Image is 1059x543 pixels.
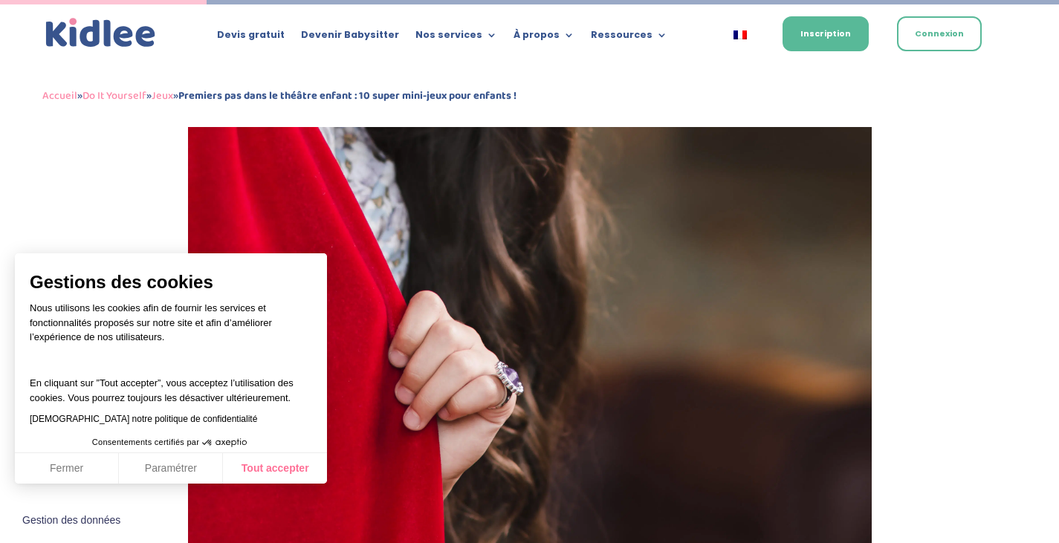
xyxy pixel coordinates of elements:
a: Devenir Babysitter [301,30,399,46]
strong: Premiers pas dans le théâtre enfant : 10 super mini-jeux pour enfants ! [178,87,516,105]
a: [DEMOGRAPHIC_DATA] notre politique de confidentialité [30,414,257,424]
a: Do It Yourself [82,87,146,105]
button: Fermer le widget sans consentement [13,505,129,536]
a: Jeux [152,87,173,105]
a: Nos services [415,30,497,46]
a: Connexion [897,16,982,51]
span: » » » [42,87,516,105]
a: Inscription [783,16,869,51]
a: Ressources [591,30,667,46]
button: Fermer [15,453,119,484]
button: Paramétrer [119,453,223,484]
p: En cliquant sur ”Tout accepter”, vous acceptez l’utilisation des cookies. Vous pourrez toujours l... [30,362,312,406]
p: Nous utilisons les cookies afin de fournir les services et fonctionnalités proposés sur notre sit... [30,301,312,354]
button: Tout accepter [223,453,327,484]
a: Accueil [42,87,77,105]
span: Consentements certifiés par [92,438,199,446]
span: Gestion des données [22,514,120,527]
a: Kidlee Logo [42,15,159,51]
img: Français [733,30,747,39]
svg: Axeptio [202,420,247,465]
a: Devis gratuit [217,30,285,46]
a: À propos [514,30,574,46]
button: Consentements certifiés par [85,433,257,452]
img: logo_kidlee_bleu [42,15,159,51]
span: Gestions des cookies [30,271,312,293]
